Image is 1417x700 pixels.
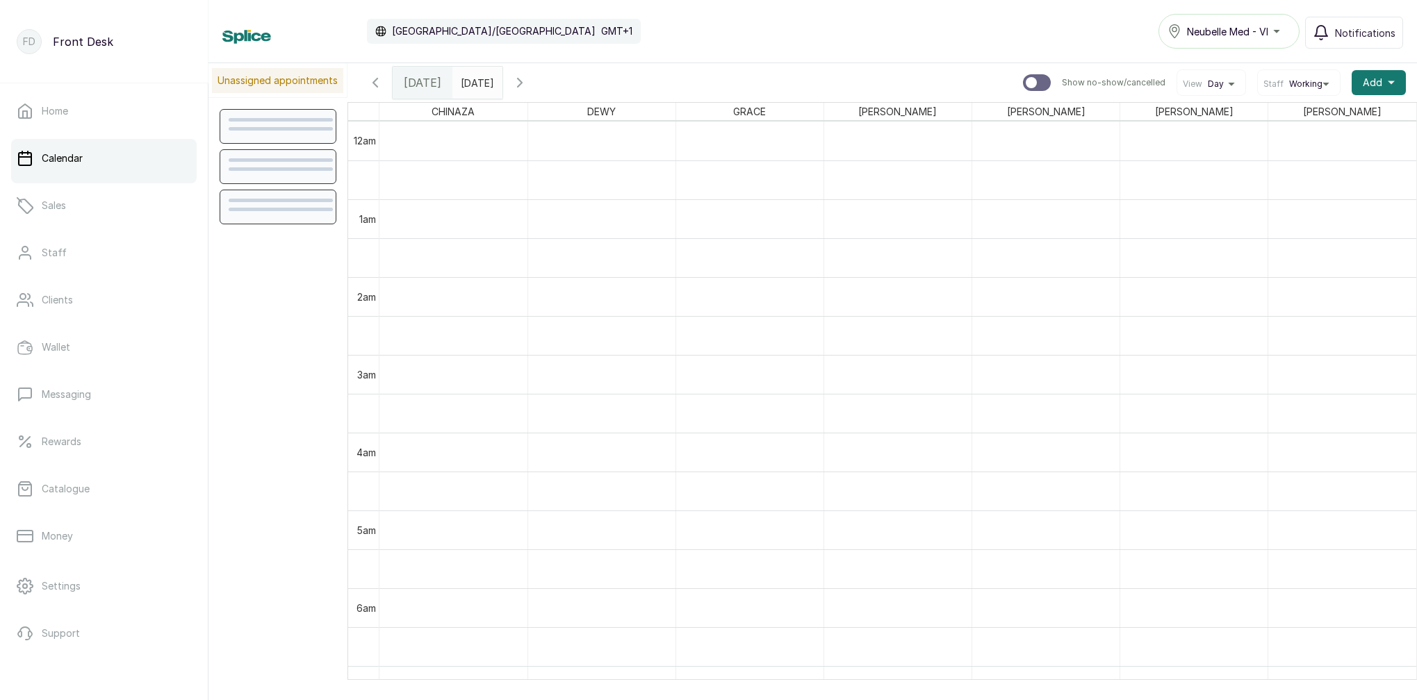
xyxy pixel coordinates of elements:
[11,469,197,508] a: Catalogue
[42,340,70,354] p: Wallet
[354,367,379,382] div: 3am
[1352,70,1406,95] button: Add
[351,133,379,148] div: 12am
[42,293,73,307] p: Clients
[404,74,441,91] span: [DATE]
[354,290,379,304] div: 2am
[1263,78,1284,90] span: Staff
[212,68,343,93] p: Unassigned appointments
[11,517,197,556] a: Money
[1300,103,1384,120] span: [PERSON_NAME]
[1004,103,1088,120] span: [PERSON_NAME]
[42,579,81,593] p: Settings
[1305,17,1403,49] button: Notifications
[53,33,113,50] p: Front Desk
[11,233,197,272] a: Staff
[11,422,197,461] a: Rewards
[357,212,379,226] div: 1am
[42,529,73,543] p: Money
[1263,78,1334,90] button: StaffWorking
[11,281,197,319] a: Clients
[601,24,632,38] p: GMT+1
[1152,103,1236,120] span: [PERSON_NAME]
[855,103,940,120] span: [PERSON_NAME]
[42,482,90,496] p: Catalogue
[42,151,83,165] p: Calendar
[11,614,197,653] a: Support
[1289,78,1322,90] span: Working
[1183,78,1240,90] button: ViewDay
[1208,78,1224,90] span: Day
[584,103,619,120] span: DEWY
[11,567,197,606] a: Settings
[354,523,379,537] div: 5am
[42,435,81,449] p: Rewards
[1158,14,1300,49] button: Neubelle Med - VI
[354,445,379,460] div: 4am
[11,328,197,367] a: Wallet
[11,92,197,131] a: Home
[1335,26,1395,40] span: Notifications
[730,103,769,120] span: GRACE
[23,35,35,49] p: FD
[42,104,68,118] p: Home
[354,678,379,693] div: 7am
[1183,78,1202,90] span: View
[11,139,197,178] a: Calendar
[42,626,80,640] p: Support
[42,387,91,401] p: Messaging
[393,67,452,99] div: [DATE]
[1363,76,1382,90] span: Add
[354,601,379,615] div: 6am
[42,246,67,260] p: Staff
[11,186,197,225] a: Sales
[1062,77,1165,88] p: Show no-show/cancelled
[11,375,197,414] a: Messaging
[42,199,66,212] p: Sales
[429,103,477,120] span: CHINAZA
[392,24,596,38] p: [GEOGRAPHIC_DATA]/[GEOGRAPHIC_DATA]
[1187,24,1268,39] span: Neubelle Med - VI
